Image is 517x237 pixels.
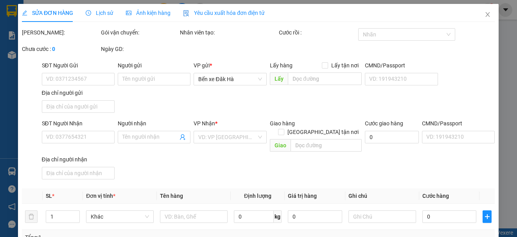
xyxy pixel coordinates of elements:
[46,193,52,199] span: SL
[180,28,278,37] div: Nhân viên tạo:
[244,193,271,199] span: Định lượng
[291,139,362,152] input: Dọc đường
[477,4,499,26] button: Close
[126,10,131,16] span: picture
[160,210,228,223] input: VD: Bàn, Ghế
[365,61,438,70] div: CMND/Passport
[288,193,317,199] span: Giá trị hàng
[345,188,419,204] th: Ghi chú
[22,10,27,16] span: edit
[22,28,99,37] div: [PERSON_NAME]:
[160,193,183,199] span: Tên hàng
[22,45,99,53] div: Chưa cước :
[126,10,171,16] span: Ảnh kiện hàng
[42,119,115,128] div: SĐT Người Nhận
[199,73,262,85] span: Bến xe Đăk Hà
[288,72,362,85] input: Dọc đường
[42,89,115,97] div: Địa chỉ người gửi
[42,167,115,179] input: Địa chỉ của người nhận
[194,61,267,70] div: VP gửi
[279,28,357,37] div: Cước rồi :
[270,72,288,85] span: Lấy
[274,210,282,223] span: kg
[365,120,403,127] label: Cước giao hàng
[270,62,293,69] span: Lấy hàng
[180,134,186,140] span: user-add
[118,119,190,128] div: Người nhận
[183,10,189,16] img: icon
[270,139,291,152] span: Giao
[22,10,73,16] span: SỬA ĐƠN HÀNG
[422,119,495,128] div: CMND/Passport
[101,28,179,37] div: Gói vận chuyển:
[86,10,113,16] span: Lịch sử
[86,193,115,199] span: Đơn vị tính
[328,61,362,70] span: Lấy tận nơi
[183,10,265,16] span: Yêu cầu xuất hóa đơn điện tử
[101,45,179,53] div: Ngày GD:
[483,210,492,223] button: plus
[86,10,91,16] span: clock-circle
[483,213,492,220] span: plus
[284,128,362,136] span: [GEOGRAPHIC_DATA] tận nơi
[52,46,55,52] b: 0
[118,61,190,70] div: Người gửi
[25,210,38,223] button: delete
[348,210,416,223] input: Ghi Chú
[270,120,295,127] span: Giao hàng
[91,211,149,223] span: Khác
[422,193,449,199] span: Cước hàng
[42,155,115,164] div: Địa chỉ người nhận
[485,11,491,18] span: close
[194,120,215,127] span: VP Nhận
[365,131,419,143] input: Cước giao hàng
[42,100,115,113] input: Địa chỉ của người gửi
[42,61,115,70] div: SĐT Người Gửi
